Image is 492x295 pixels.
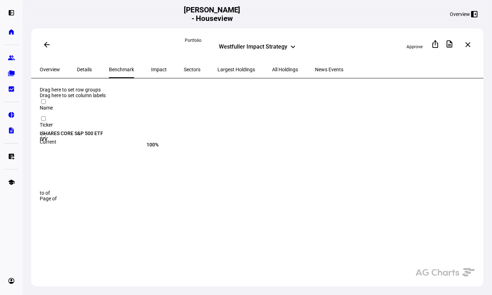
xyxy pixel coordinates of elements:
[8,153,15,160] eth-mat-symbol: list_alt_add
[4,66,18,80] a: folder_copy
[182,6,242,23] h2: [PERSON_NAME] - Houseview
[4,82,18,96] a: bid_landscape
[40,93,106,98] span: Drag here to set column labels
[217,67,255,72] span: Largest Holdings
[8,70,15,77] eth-mat-symbol: folder_copy
[8,28,15,35] eth-mat-symbol: home
[40,87,101,93] span: Drag here to set row groups
[40,196,51,201] span: Page
[219,43,287,52] div: Westfuller Impact Strategy
[4,123,18,138] a: description
[40,122,53,128] span: Ticker
[45,190,50,196] span: of
[272,67,298,72] span: All Holdings
[470,10,479,18] mat-icon: left_panel_close
[8,111,15,118] eth-mat-symbol: pie_chart
[40,136,158,142] div: IVV
[450,11,470,17] div: Overview
[41,116,46,121] input: Press Space to toggle all rows selection (unchecked)
[8,85,15,93] eth-mat-symbol: bid_landscape
[464,40,472,49] mat-icon: close
[401,41,428,52] button: Approve
[109,67,134,72] span: Benchmark
[8,54,15,61] eth-mat-symbol: group
[8,9,15,16] eth-mat-symbol: left_panel_open
[444,9,483,20] button: Overview
[445,40,454,48] mat-icon: description
[40,87,477,93] div: Row Groups
[184,67,200,72] span: Sectors
[185,38,330,43] div: Portfolio
[8,277,15,284] eth-mat-symbol: account_circle
[41,99,46,104] input: Press Space to toggle all rows selection (unchecked)
[4,25,18,39] a: home
[40,190,44,196] span: to
[407,44,422,49] span: Approve
[40,130,235,136] div: ISHARES CORE S&P 500 ETF
[40,142,159,147] div: 100%
[43,40,51,49] mat-icon: arrow_back
[40,67,60,72] span: Overview
[40,93,477,98] div: Column Labels
[8,127,15,134] eth-mat-symbol: description
[315,67,343,72] span: News Events
[289,43,297,51] mat-icon: keyboard_arrow_down
[77,67,92,72] span: Details
[52,196,57,201] span: of
[40,105,53,111] span: Name
[151,67,167,72] span: Impact
[431,40,440,48] mat-icon: ios_share
[8,179,15,186] eth-mat-symbol: school
[4,51,18,65] a: group
[4,108,18,122] a: pie_chart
